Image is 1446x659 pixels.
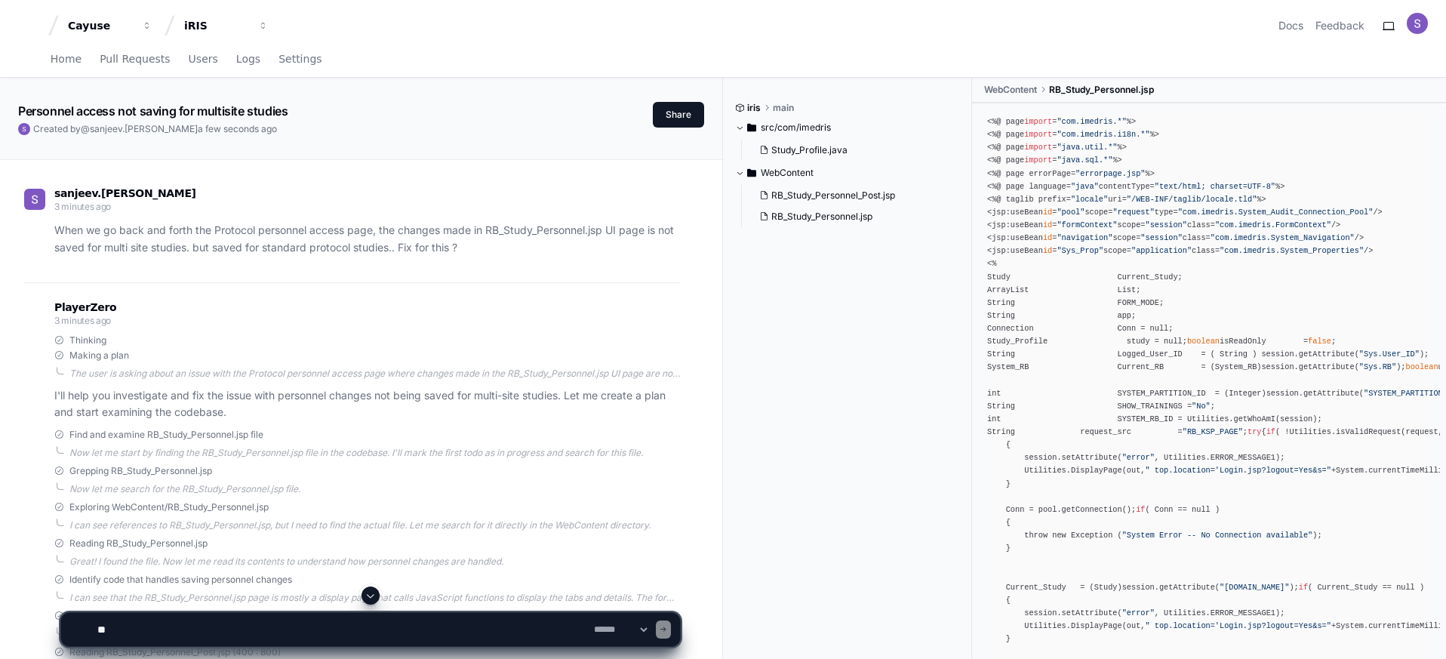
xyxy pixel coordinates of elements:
span: "session" [1140,233,1182,242]
span: sanjeev.[PERSON_NAME] [90,123,198,134]
span: Settings [278,54,322,63]
span: main [773,102,794,114]
a: Users [189,42,218,77]
span: 3 minutes ago [54,315,111,326]
button: RB_Study_Personnel_Post.jsp [753,185,952,206]
span: Exploring WebContent/RB_Study_Personnel.jsp [69,501,269,513]
span: Thinking [69,334,106,346]
div: The user is asking about an issue with the Protocol personnel access page where changes made in t... [69,368,680,380]
span: "application" [1131,246,1192,255]
span: 3 minutes ago [54,201,111,212]
img: ACg8ocJ9gB-mbSMMzOXxGsQha3zDkpQBh33zfytrKJZBrnO7iuav0A=s96-c [1407,13,1428,34]
span: "formContext" [1057,220,1117,229]
a: Logs [236,42,260,77]
span: Grepping RB_Study_Personnel.jsp [69,465,212,477]
span: Created by [33,123,277,135]
span: "Sys_Prop" [1057,246,1103,255]
p: When we go back and forth the Protocol personnel access page, the changes made in RB_Study_Person... [54,222,680,257]
span: "System Error -- No Connection available" [1122,531,1313,540]
span: "[DOMAIN_NAME]" [1220,583,1289,592]
span: try [1248,427,1261,436]
a: Home [51,42,82,77]
span: "error" [1122,453,1155,462]
span: import [1024,117,1052,126]
span: WebContent [984,84,1037,96]
span: false [1308,337,1331,346]
span: "com.imedris.FormContext" [1215,220,1331,229]
span: "No" [1192,402,1211,411]
span: RB_Study_Personnel_Post.jsp [771,189,895,202]
span: if [1136,505,1145,514]
span: "Sys.RB" [1359,362,1396,371]
span: if [1299,583,1308,592]
button: src/com/imedris [735,115,961,140]
span: Pull Requests [100,54,170,63]
span: "com.imedris.*" [1057,117,1126,126]
span: sanjeev.[PERSON_NAME] [54,187,196,199]
app-text-character-animate: Personnel access not saving for multisite studies [18,103,288,119]
span: "errorpage.jsp" [1075,169,1145,178]
span: RB_Study_Personnel.jsp [771,211,872,223]
span: id [1043,220,1052,229]
span: import [1024,130,1052,139]
a: Settings [278,42,322,77]
span: "/WEB-INF/taglib/locale.tld" [1127,195,1257,204]
span: Find and examine RB_Study_Personnel.jsp file [69,429,263,441]
button: Feedback [1315,18,1364,33]
div: Great! I found the file. Now let me read its contents to understand how personnel changes are han... [69,556,680,568]
span: boolean [1405,362,1438,371]
p: I'll help you investigate and fix the issue with personnel changes not being saved for multi-site... [54,387,680,422]
span: a few seconds ago [198,123,277,134]
img: ACg8ocJ9gB-mbSMMzOXxGsQha3zDkpQBh33zfytrKJZBrnO7iuav0A=s96-c [18,123,30,135]
span: id [1043,208,1052,217]
span: iris [747,102,761,114]
span: Study_Profile.java [771,144,848,156]
span: "locale" [1071,195,1108,204]
button: RB_Study_Personnel.jsp [753,206,952,227]
span: @ [81,123,90,134]
span: Logs [236,54,260,63]
span: Identify code that handles saving personnel changes [69,574,292,586]
span: id [1043,233,1052,242]
button: iRIS [178,12,275,39]
div: Cayuse [68,18,133,33]
span: "text/html; charset=UTF-8" [1155,182,1275,191]
span: "RB_KSP_PAGE" [1183,427,1243,436]
span: "com.imedris.i18n.*" [1057,130,1149,139]
span: "pool" [1057,208,1084,217]
span: import [1024,156,1052,165]
iframe: Open customer support [1398,609,1438,650]
svg: Directory [747,119,756,137]
span: boolean [1187,337,1220,346]
span: "Sys.User_ID" [1359,350,1420,359]
div: I can see references to RB_Study_Personnel.jsp, but I need to find the actual file. Let me search... [69,519,680,531]
span: Making a plan [69,350,129,362]
span: Reading RB_Study_Personnel.jsp [69,537,208,550]
span: "java.util.*" [1057,143,1117,152]
div: Now let me search for the RB_Study_Personnel.jsp file. [69,483,680,495]
span: src/com/imedris [761,122,831,134]
span: "com.imedris.System_Navigation" [1211,233,1355,242]
span: " top.location='Login.jsp?logout=Yes&s=" [1145,466,1331,475]
div: Now let me start by finding the RB_Study_Personnel.jsp file in the codebase. I'll mark the first ... [69,447,680,459]
span: PlayerZero [54,303,116,312]
span: WebContent [761,167,814,179]
span: "request" [1112,208,1154,217]
a: Docs [1278,18,1303,33]
span: "java.sql.*" [1057,156,1112,165]
span: id [1043,246,1052,255]
a: Pull Requests [100,42,170,77]
span: "session" [1146,220,1187,229]
button: Cayuse [62,12,158,39]
button: Share [653,102,704,128]
button: WebContent [735,161,961,185]
span: "com.imedris.System_Audit_Connection_Pool" [1178,208,1374,217]
span: if [1266,427,1275,436]
span: "navigation" [1057,233,1112,242]
span: "java" [1071,182,1099,191]
span: RB_Study_Personnel.jsp [1049,84,1154,96]
button: Study_Profile.java [753,140,952,161]
svg: Directory [747,164,756,182]
div: iRIS [184,18,249,33]
span: import [1024,143,1052,152]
